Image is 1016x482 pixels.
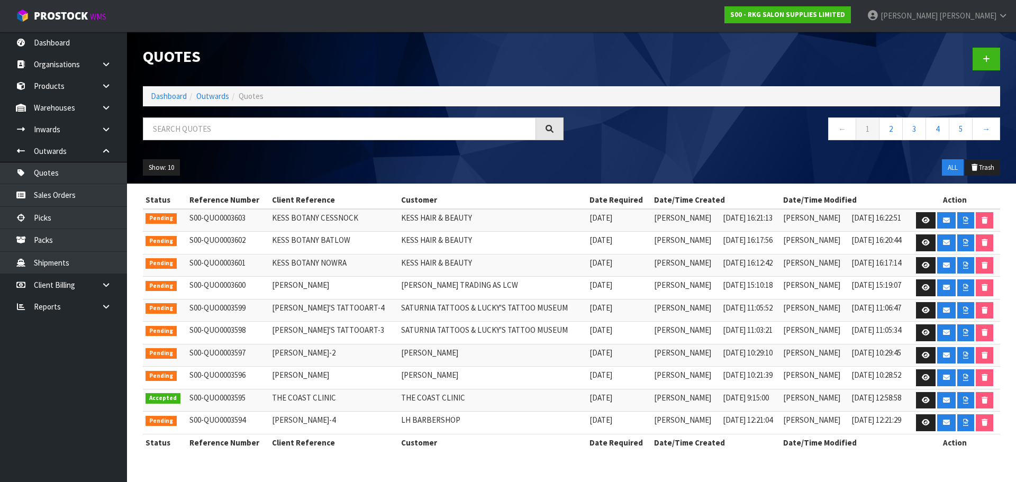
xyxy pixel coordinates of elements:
[146,393,180,404] span: Accepted
[579,117,1000,143] nav: Page navigation
[910,434,1000,451] th: Action
[781,412,849,434] td: [PERSON_NAME]
[587,192,651,208] th: Date Required
[187,389,269,412] td: S00-QUO0003595
[589,280,612,290] span: [DATE]
[651,299,720,322] td: [PERSON_NAME]
[926,117,949,140] a: 4
[781,232,849,254] td: [PERSON_NAME]
[269,367,398,389] td: [PERSON_NAME]
[146,416,177,426] span: Pending
[398,254,587,277] td: KESS HAIR & BEAUTY
[187,254,269,277] td: S00-QUO0003601
[398,412,587,434] td: LH BARBERSHOP
[781,254,849,277] td: [PERSON_NAME]
[902,117,926,140] a: 3
[239,91,264,101] span: Quotes
[269,412,398,434] td: [PERSON_NAME]-4
[589,393,612,403] span: [DATE]
[849,232,909,254] td: [DATE] 16:20:44
[856,117,879,140] a: 1
[849,344,909,367] td: [DATE] 10:29:45
[398,209,587,232] td: KESS HAIR & BEAUTY
[589,370,612,380] span: [DATE]
[187,299,269,322] td: S00-QUO0003599
[781,322,849,344] td: [PERSON_NAME]
[269,254,398,277] td: KESS BOTANY NOWRA
[879,117,903,140] a: 2
[849,367,909,389] td: [DATE] 10:28:52
[398,192,587,208] th: Customer
[651,277,720,299] td: [PERSON_NAME]
[849,209,909,232] td: [DATE] 16:22:51
[720,322,781,344] td: [DATE] 11:03:21
[269,389,398,412] td: THE COAST CLINIC
[651,412,720,434] td: [PERSON_NAME]
[720,344,781,367] td: [DATE] 10:29:10
[34,9,88,23] span: ProStock
[651,192,781,208] th: Date/Time Created
[589,258,612,268] span: [DATE]
[187,209,269,232] td: S00-QUO0003603
[589,325,612,335] span: [DATE]
[781,434,910,451] th: Date/Time Modified
[146,326,177,337] span: Pending
[187,322,269,344] td: S00-QUO0003598
[730,10,845,19] strong: S00 - RKG SALON SUPPLIES LIMITED
[269,322,398,344] td: [PERSON_NAME]'S TATTOOART-3
[398,232,587,254] td: KESS HAIR & BEAUTY
[781,277,849,299] td: [PERSON_NAME]
[724,6,851,23] a: S00 - RKG SALON SUPPLIES LIMITED
[187,367,269,389] td: S00-QUO0003596
[849,389,909,412] td: [DATE] 12:58:58
[849,277,909,299] td: [DATE] 15:19:07
[143,192,187,208] th: Status
[269,277,398,299] td: [PERSON_NAME]
[398,389,587,412] td: THE COAST CLINIC
[146,371,177,381] span: Pending
[651,389,720,412] td: [PERSON_NAME]
[146,348,177,359] span: Pending
[143,117,536,140] input: Search quotes
[196,91,229,101] a: Outwards
[651,434,781,451] th: Date/Time Created
[187,344,269,367] td: S00-QUO0003597
[16,9,29,22] img: cube-alt.png
[269,434,398,451] th: Client Reference
[720,232,781,254] td: [DATE] 16:17:56
[720,299,781,322] td: [DATE] 11:05:52
[972,117,1000,140] a: →
[849,412,909,434] td: [DATE] 12:21:29
[849,299,909,322] td: [DATE] 11:06:47
[781,344,849,367] td: [PERSON_NAME]
[720,277,781,299] td: [DATE] 15:10:18
[398,344,587,367] td: [PERSON_NAME]
[720,209,781,232] td: [DATE] 16:21:13
[781,209,849,232] td: [PERSON_NAME]
[269,192,398,208] th: Client Reference
[187,192,269,208] th: Reference Number
[146,236,177,247] span: Pending
[828,117,856,140] a: ←
[143,434,187,451] th: Status
[651,367,720,389] td: [PERSON_NAME]
[910,192,1000,208] th: Action
[589,415,612,425] span: [DATE]
[587,434,651,451] th: Date Required
[398,299,587,322] td: SATURNIA TATTOOS & LUCKY'S TATTOO MUSEUM
[146,281,177,292] span: Pending
[849,254,909,277] td: [DATE] 16:17:14
[187,434,269,451] th: Reference Number
[269,299,398,322] td: [PERSON_NAME]'S TATTOOART-4
[781,299,849,322] td: [PERSON_NAME]
[146,213,177,224] span: Pending
[398,434,587,451] th: Customer
[651,344,720,367] td: [PERSON_NAME]
[269,344,398,367] td: [PERSON_NAME]-2
[781,389,849,412] td: [PERSON_NAME]
[398,322,587,344] td: SATURNIA TATTOOS & LUCKY'S TATTOO MUSEUM
[651,322,720,344] td: [PERSON_NAME]
[143,48,564,65] h1: Quotes
[651,254,720,277] td: [PERSON_NAME]
[90,12,106,22] small: WMS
